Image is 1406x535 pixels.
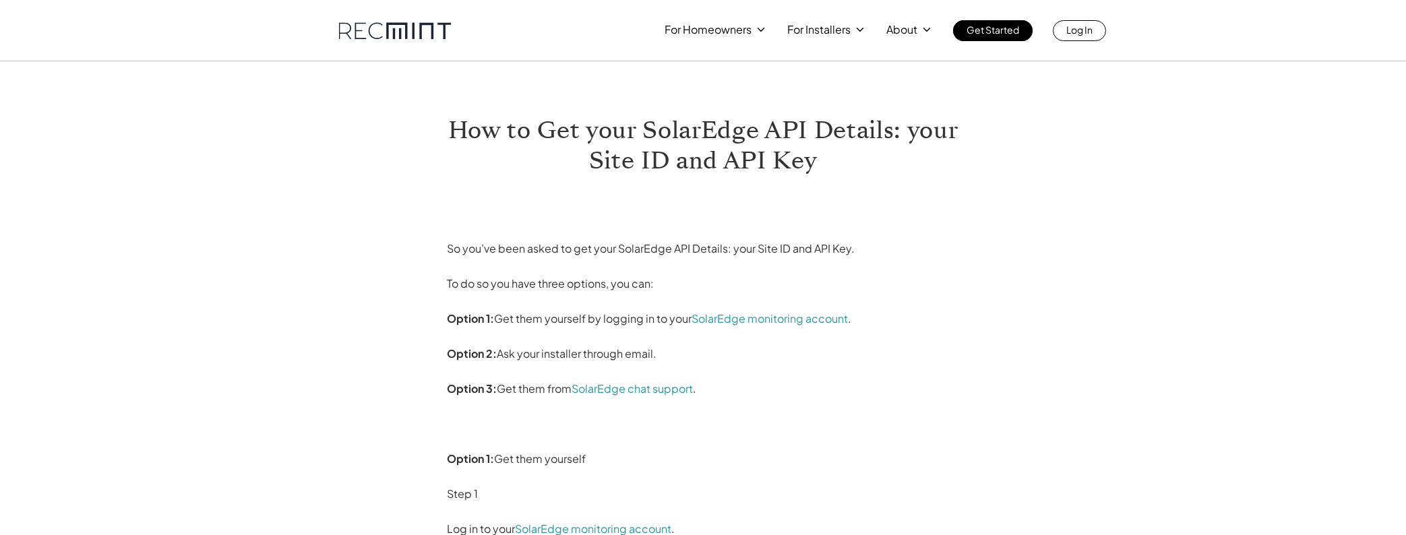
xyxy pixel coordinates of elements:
[572,381,693,396] a: SolarEdge chat support
[967,20,1019,39] p: Get Started
[447,308,959,329] p: Get them yourself by logging in to your .
[447,378,959,400] p: Get them from .
[886,20,917,39] p: About
[787,20,851,39] p: For Installers
[447,346,497,360] strong: Option 2:
[447,483,959,505] p: Step 1
[447,451,494,466] strong: Option 1:
[447,448,959,470] p: Get them yourself
[447,115,959,176] h1: How to Get your SolarEdge API Details: your Site ID and API Key
[447,311,494,325] strong: Option 1:
[1053,20,1106,41] a: Log In
[692,311,848,325] a: SolarEdge monitoring account
[953,20,1033,41] a: Get Started
[447,343,959,365] p: Ask your installer through email.
[1066,20,1093,39] p: Log In
[447,381,497,396] strong: Option 3:
[447,273,959,294] p: To do so you have three options, you can:
[665,20,752,39] p: For Homeowners
[447,238,959,259] p: So you’ve been asked to get your SolarEdge API Details: your Site ID and API Key.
